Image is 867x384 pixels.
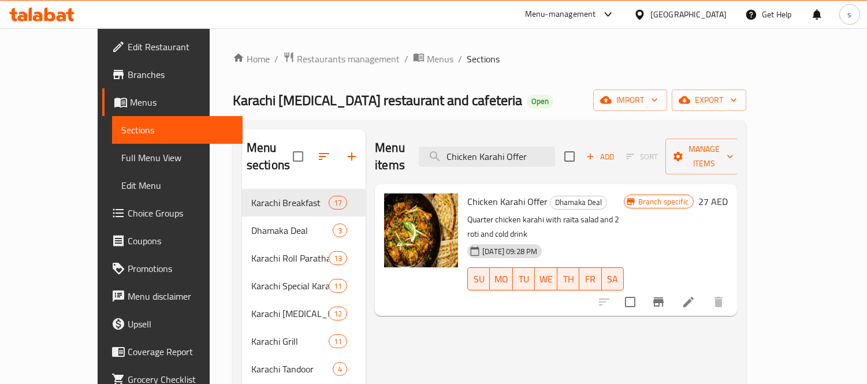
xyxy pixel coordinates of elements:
[618,290,642,314] span: Select to update
[602,267,624,290] button: SA
[535,267,557,290] button: WE
[128,289,233,303] span: Menu disclaimer
[584,271,597,288] span: FR
[333,362,347,376] div: items
[251,196,329,210] span: Karachi Breakfast
[329,251,347,265] div: items
[557,144,582,169] span: Select section
[619,148,665,166] span: Select section first
[527,96,553,106] span: Open
[682,295,695,309] a: Edit menu item
[128,68,233,81] span: Branches
[121,151,233,165] span: Full Menu View
[112,116,243,144] a: Sections
[593,90,667,111] button: import
[333,223,347,237] div: items
[233,52,270,66] a: Home
[525,8,596,21] div: Menu-management
[102,255,243,282] a: Promotions
[274,52,278,66] li: /
[121,178,233,192] span: Edit Menu
[539,271,553,288] span: WE
[130,95,233,109] span: Menus
[333,225,347,236] span: 3
[681,93,737,107] span: export
[242,300,366,327] div: Karachi [MEDICAL_DATA] Khaas Menu12
[675,142,734,171] span: Manage items
[242,217,366,244] div: Dhamaka Deal3
[242,272,366,300] div: Karachi Special Karahi11
[557,267,579,290] button: TH
[251,307,329,320] span: Karachi [MEDICAL_DATA] Khaas Menu
[419,147,555,167] input: search
[329,279,347,293] div: items
[645,288,672,316] button: Branch-specific-item
[310,143,338,170] span: Sort sections
[582,148,619,166] button: Add
[128,206,233,220] span: Choice Groups
[467,52,500,66] span: Sections
[413,51,453,66] a: Menus
[467,193,548,210] span: Chicken Karahi Offer
[233,87,522,113] span: Karachi [MEDICAL_DATA] restaurant and cafeteria
[329,307,347,320] div: items
[251,334,329,348] span: Karachi Grill
[242,244,366,272] div: Karachi Roll Paratha13
[128,345,233,359] span: Coverage Report
[518,271,530,288] span: TU
[338,143,366,170] button: Add section
[251,251,329,265] span: Karachi Roll Paratha
[128,317,233,331] span: Upsell
[251,362,333,376] span: Karachi Tandoor
[286,144,310,169] span: Select all sections
[329,281,347,292] span: 11
[550,196,607,210] div: Dhamaka Deal
[121,123,233,137] span: Sections
[490,267,513,290] button: MO
[242,189,366,217] div: Karachi Breakfast17
[112,144,243,172] a: Full Menu View
[606,271,619,288] span: SA
[562,271,575,288] span: TH
[251,279,329,293] span: Karachi Special Karahi
[329,336,347,347] span: 11
[427,52,453,66] span: Menus
[329,308,347,319] span: 12
[579,267,601,290] button: FR
[102,33,243,61] a: Edit Restaurant
[582,148,619,166] span: Add item
[251,223,333,237] span: Dhamaka Deal
[698,193,728,210] h6: 27 AED
[665,139,743,174] button: Manage items
[467,212,624,241] p: Quarter chicken karahi with raita salad and 2 roti and cold drink
[102,227,243,255] a: Coupons
[478,246,542,257] span: [DATE] 09:28 PM
[705,288,732,316] button: delete
[550,196,606,209] span: Dhamaka Deal
[384,193,458,267] img: Chicken Karahi Offer
[297,52,400,66] span: Restaurants management
[329,334,347,348] div: items
[242,327,366,355] div: Karachi Grill11
[102,282,243,310] a: Menu disclaimer
[527,95,553,109] div: Open
[333,364,347,375] span: 4
[112,172,243,199] a: Edit Menu
[329,253,347,264] span: 13
[329,197,347,208] span: 17
[672,90,746,111] button: export
[128,40,233,54] span: Edit Restaurant
[242,355,366,383] div: Karachi Tandoor4
[128,262,233,275] span: Promotions
[251,307,329,320] div: Karachi Tarka Khaas Menu
[602,93,658,107] span: import
[102,61,243,88] a: Branches
[283,51,400,66] a: Restaurants management
[128,234,233,248] span: Coupons
[467,267,490,290] button: SU
[102,199,243,227] a: Choice Groups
